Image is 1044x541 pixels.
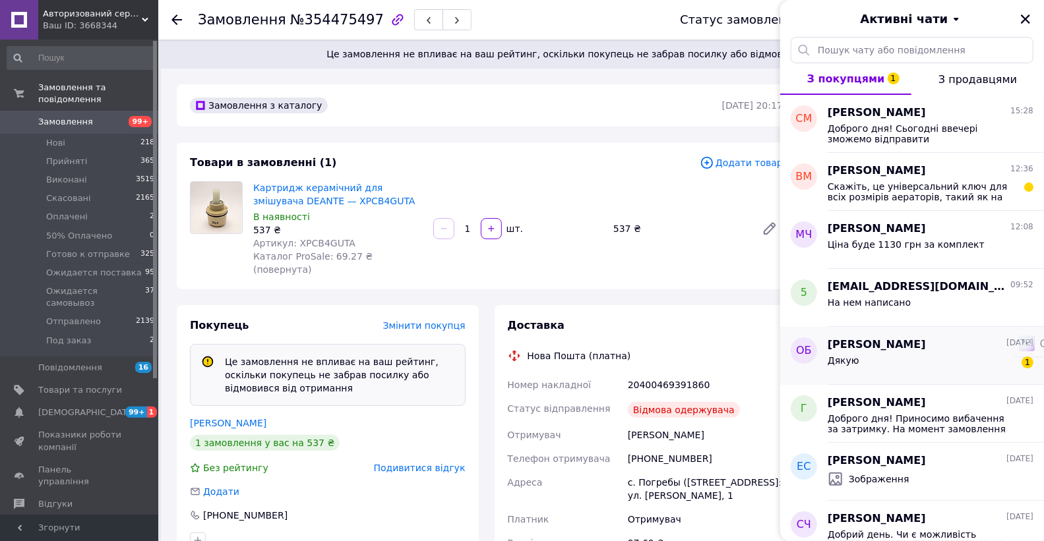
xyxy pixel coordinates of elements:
time: [DATE] 20:17 [722,100,783,111]
span: 1 [147,407,158,418]
div: 1 замовлення у вас на 537 ₴ [190,435,340,451]
span: Доброго дня! Сьогодні ввечері зможемо відправити [828,123,1015,144]
span: Готово к отправке [46,248,130,260]
button: ЕС[PERSON_NAME][DATE]Зображення [780,443,1044,501]
div: Ваш ID: 3668344 [43,20,158,32]
div: 537 ₴ [253,223,423,237]
span: Оплачені [46,211,88,223]
span: [DEMOGRAPHIC_DATA] [38,407,136,418]
span: Скажіть, це універсальний ключ для всіх розмірів аераторів, такий як на картинці? Чи тільки той р... [828,181,1015,202]
span: ВМ [796,169,813,185]
span: [PERSON_NAME] [828,511,926,527]
span: 37 [145,285,154,309]
span: 0 [150,230,154,242]
span: СЧ [797,517,811,532]
div: Відмова одержувача [628,402,740,418]
span: Статус відправлення [508,403,611,414]
span: Прийняті [46,156,87,167]
span: Товари та послуги [38,384,122,396]
span: [PERSON_NAME] [828,221,926,237]
span: В наявності [253,212,310,222]
div: [PHONE_NUMBER] [625,447,785,470]
div: Отримувач [625,507,785,531]
span: Додати товар [700,156,783,170]
span: Нові [46,137,65,149]
button: Г[PERSON_NAME][DATE]Доброго дня! Приносимо вибачення за затримку. На момент замовлення лійка була... [780,385,1044,443]
span: 2 [150,211,154,223]
span: ОБ [796,343,812,358]
span: Ціна буде 1130 грн за комплект [828,239,985,250]
span: [PERSON_NAME] [828,105,926,121]
button: ВМ[PERSON_NAME]12:36Скажіть, це універсальний ключ для всіх розмірів аераторів, такий як на карти... [780,153,1044,211]
span: Товари в замовленні (1) [190,156,337,169]
div: [PHONE_NUMBER] [202,509,289,522]
span: Це замовлення не впливає на ваш рейтинг, оскільки покупець не забрав посилку або відмовився від о... [177,47,1028,61]
span: Телефон отримувача [508,453,611,464]
span: Адреса [508,477,543,488]
span: [DATE] [1006,453,1033,465]
span: МЧ [796,227,813,242]
span: Змінити покупця [383,320,466,331]
span: Замовлення [198,12,286,28]
span: 1 [1022,356,1033,368]
span: Додати [203,486,239,497]
button: З продавцями [911,63,1044,95]
span: 09:52 [1010,279,1033,291]
span: Виконані [46,174,87,186]
span: 50% Оплачено [46,230,112,242]
span: Зображення [849,472,909,486]
span: 95 [145,267,154,279]
span: З покупцями [807,72,885,85]
span: Отримувач [508,430,561,440]
input: Пошук чату або повідомлення [791,37,1033,63]
span: [EMAIL_ADDRESS][DOMAIN_NAME] [828,279,1008,295]
span: [DATE] [1006,337,1033,349]
button: ОБ[PERSON_NAME][DATE]Дякую1 [780,327,1044,385]
span: [PERSON_NAME] [828,395,926,411]
span: [PERSON_NAME] [828,453,926,469]
img: Картридж керамічний для змішувача DEANTE — XPCB4GUTA [191,182,242,233]
span: №354475497 [290,12,384,28]
button: 5[EMAIL_ADDRESS][DOMAIN_NAME]09:52На нем написано [780,269,1044,327]
span: Без рейтингу [203,463,268,473]
button: З покупцями1 [780,63,911,95]
span: 2165 [136,192,154,204]
span: Номер накладної [508,380,592,390]
span: 325 [140,248,154,260]
span: На нем написано [828,297,911,308]
div: [PERSON_NAME] [625,423,785,447]
button: СМ[PERSON_NAME]15:28Доброго дня! Сьогодні ввечері зможемо відправити [780,95,1044,153]
span: ЕС [797,459,811,474]
span: 99+ [125,407,147,418]
span: 5 [801,285,807,300]
span: 1 [888,72,900,84]
span: [PERSON_NAME] [828,337,926,353]
span: 218 [140,137,154,149]
div: шт. [503,222,524,235]
input: Пошук [7,46,156,70]
span: Відгуки [38,498,73,510]
span: Г [801,401,807,416]
span: Замовлення та повідомлення [38,82,158,105]
span: Ожидается поставка [46,267,142,279]
span: Под заказ [46,335,91,347]
span: Платник [508,514,549,525]
span: [PERSON_NAME] [828,163,926,179]
span: З продавцями [938,73,1017,86]
span: Панель управління [38,464,122,488]
span: Скасовані [46,192,91,204]
div: Статус замовлення [680,13,801,26]
span: Каталог ProSale: 69.27 ₴ (повернута) [253,251,373,275]
div: Замовлення з каталогу [190,98,328,113]
span: Активні чати [860,11,948,28]
span: Замовлення [38,116,93,128]
a: Картридж керамічний для змішувача DEANTE — XPCB4GUTA [253,183,415,206]
span: 16 [135,362,152,373]
span: Доброго дня! Приносимо вибачення за затримку. На момент замовлення лійка була в резеві, зараз ці ... [828,413,1015,434]
span: 12:08 [1010,221,1033,233]
div: Повернутися назад [171,13,182,26]
span: Покупець [190,319,249,331]
button: Активні чати [817,11,1007,28]
span: Показники роботи компанії [38,429,122,453]
div: Нова Пошта (платна) [524,349,634,362]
